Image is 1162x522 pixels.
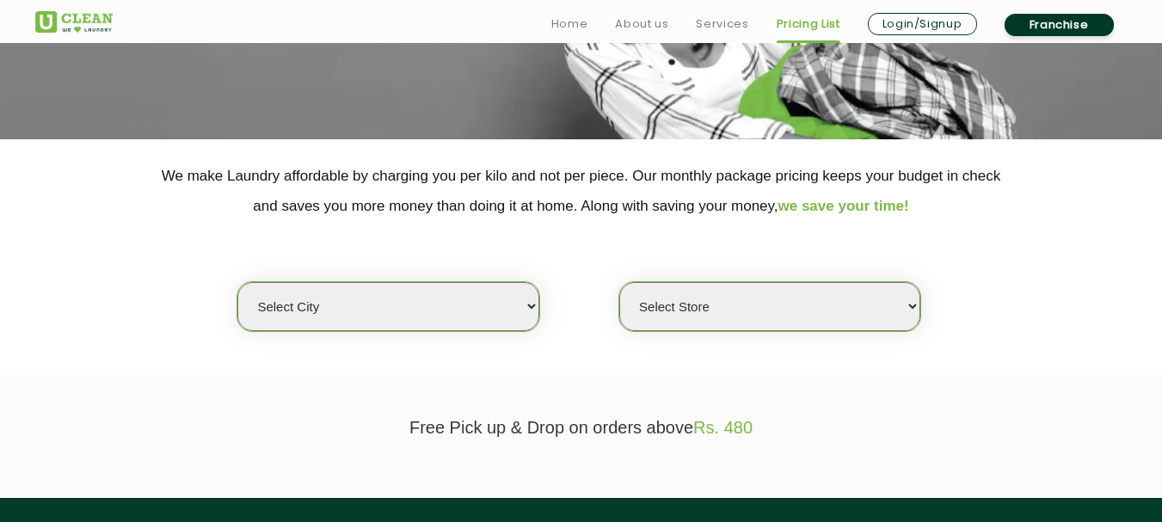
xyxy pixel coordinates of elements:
[868,13,977,35] a: Login/Signup
[693,418,753,437] span: Rs. 480
[778,198,909,214] span: we save your time!
[696,14,748,34] a: Services
[615,14,668,34] a: About us
[1005,14,1114,36] a: Franchise
[35,11,113,33] img: UClean Laundry and Dry Cleaning
[777,14,840,34] a: Pricing List
[551,14,588,34] a: Home
[35,418,1128,438] p: Free Pick up & Drop on orders above
[35,161,1128,221] p: We make Laundry affordable by charging you per kilo and not per piece. Our monthly package pricin...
